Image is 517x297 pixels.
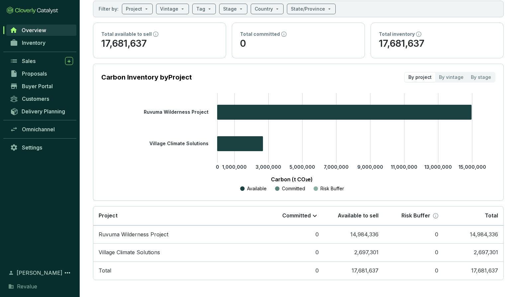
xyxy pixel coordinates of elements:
p: Risk Buffer [401,212,430,219]
th: Project [93,207,264,225]
a: Settings [7,142,76,153]
div: By project [405,73,435,82]
p: Total committed [240,31,280,37]
p: Risk Buffer [320,185,344,192]
div: By vintage [435,73,467,82]
p: Available [247,185,267,192]
a: Buyer Portal [7,81,76,92]
a: Customers [7,93,76,104]
td: 2,697,301 [444,243,503,262]
td: 0 [264,243,324,262]
tspan: 0 [216,164,219,170]
a: Overview [6,25,76,36]
a: Omnichannel [7,124,76,135]
td: 0 [264,262,324,280]
span: [PERSON_NAME] [17,269,62,277]
tspan: 3,000,000 [256,164,281,170]
td: 0 [264,225,324,244]
p: Carbon (t CO₂e) [111,175,472,183]
tspan: 11,000,000 [391,164,417,170]
a: Inventory [7,37,76,48]
tspan: 15,000,000 [459,164,486,170]
p: Filter by: [99,6,119,12]
td: Total [93,262,264,280]
span: Customers [22,95,49,102]
td: 0 [384,243,444,262]
td: 17,681,637 [324,262,384,280]
p: 17,681,637 [379,37,495,50]
span: Buyer Portal [22,83,53,89]
p: Total available to sell [101,31,152,37]
div: By stage [467,73,495,82]
tspan: Ruvuma Wilderness Project [144,109,209,115]
p: Committed [282,212,311,219]
td: 14,984,336 [444,225,503,244]
th: Total [444,207,503,225]
tspan: 9,000,000 [357,164,383,170]
a: Sales [7,55,76,67]
tspan: 7,000,000 [324,164,349,170]
td: Village Climate Solutions [93,243,264,262]
a: Proposals [7,68,76,79]
td: 2,697,301 [324,243,384,262]
p: Carbon Inventory by Project [101,73,192,82]
p: 0 [240,37,357,50]
p: Committed [282,185,305,192]
tspan: 5,000,000 [290,164,315,170]
tspan: Village Climate Solutions [149,141,209,146]
td: 14,984,336 [324,225,384,244]
p: Total inventory [379,31,415,37]
span: Omnichannel [22,126,55,133]
p: 17,681,637 [101,37,218,50]
span: Delivery Planning [22,108,65,115]
span: Inventory [22,39,45,46]
td: Ruvuma Wilderness Project [93,225,264,244]
span: Proposals [22,70,47,77]
td: 0 [384,225,444,244]
td: 17,681,637 [444,262,503,280]
th: Available to sell [324,207,384,225]
tspan: 1,000,000 [222,164,247,170]
tspan: 13,000,000 [424,164,452,170]
span: Settings [22,144,42,151]
td: 0 [384,262,444,280]
div: segmented control [404,72,495,83]
a: Delivery Planning [7,106,76,117]
span: Overview [22,27,46,33]
span: Revalue [17,282,37,290]
span: Sales [22,58,36,64]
